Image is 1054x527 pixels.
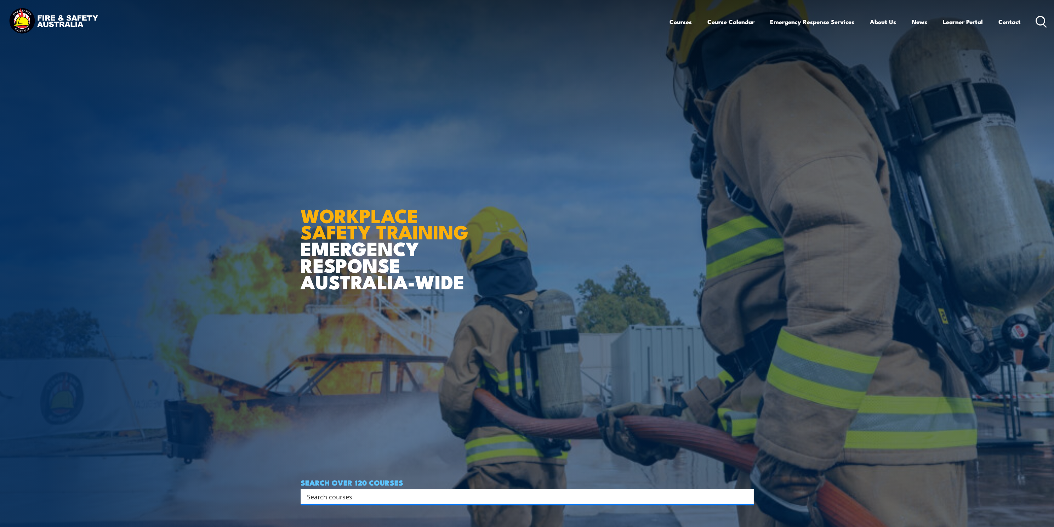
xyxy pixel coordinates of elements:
[301,189,474,290] h1: EMERGENCY RESPONSE AUSTRALIA-WIDE
[307,491,738,502] input: Search input
[943,12,983,31] a: Learner Portal
[308,492,740,501] form: Search form
[707,12,754,31] a: Course Calendar
[870,12,896,31] a: About Us
[670,12,692,31] a: Courses
[301,200,468,246] strong: WORKPLACE SAFETY TRAINING
[912,12,927,31] a: News
[998,12,1021,31] a: Contact
[770,12,854,31] a: Emergency Response Services
[301,478,754,486] h4: SEARCH OVER 120 COURSES
[741,492,751,501] button: Search magnifier button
